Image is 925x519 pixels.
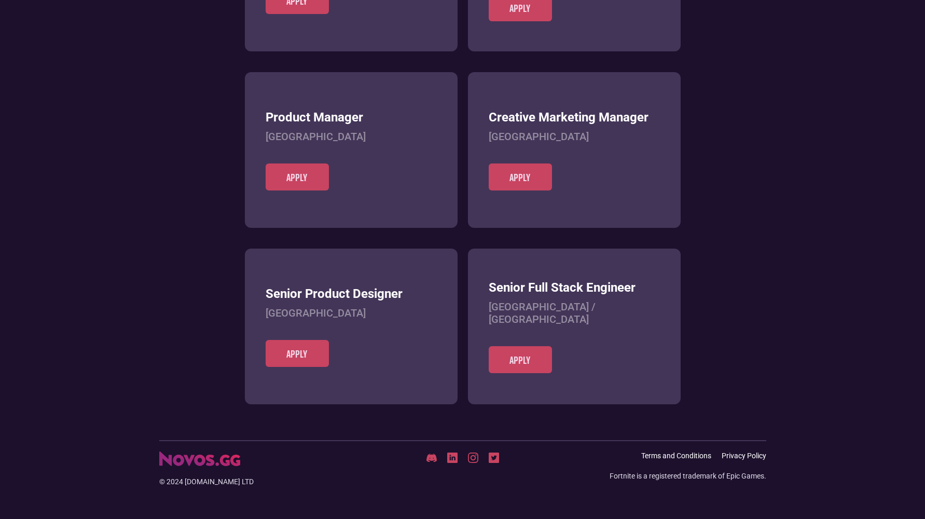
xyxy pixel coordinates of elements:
[266,307,437,319] h4: [GEOGRAPHIC_DATA]
[266,286,437,340] a: Senior Product Designer[GEOGRAPHIC_DATA]
[266,130,437,143] h4: [GEOGRAPHIC_DATA]
[266,340,329,367] a: Apply
[489,280,660,346] a: Senior Full Stack Engineer[GEOGRAPHIC_DATA] / [GEOGRAPHIC_DATA]
[489,346,552,373] a: Apply
[489,280,660,295] h3: Senior Full Stack Engineer
[266,163,329,190] a: Apply
[489,110,660,125] h3: Creative Marketing Manager
[489,163,552,190] a: Apply
[266,286,437,302] h3: Senior Product Designer
[489,130,660,143] h4: [GEOGRAPHIC_DATA]
[489,110,660,163] a: Creative Marketing Manager[GEOGRAPHIC_DATA]
[722,452,766,460] a: Privacy Policy
[159,476,362,487] div: © 2024 [DOMAIN_NAME] LTD
[641,452,711,460] a: Terms and Conditions
[610,471,766,481] div: Fortnite is a registered trademark of Epic Games.
[489,301,660,325] h4: [GEOGRAPHIC_DATA] / [GEOGRAPHIC_DATA]
[266,110,437,163] a: Product Manager[GEOGRAPHIC_DATA]
[266,110,437,125] h3: Product Manager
